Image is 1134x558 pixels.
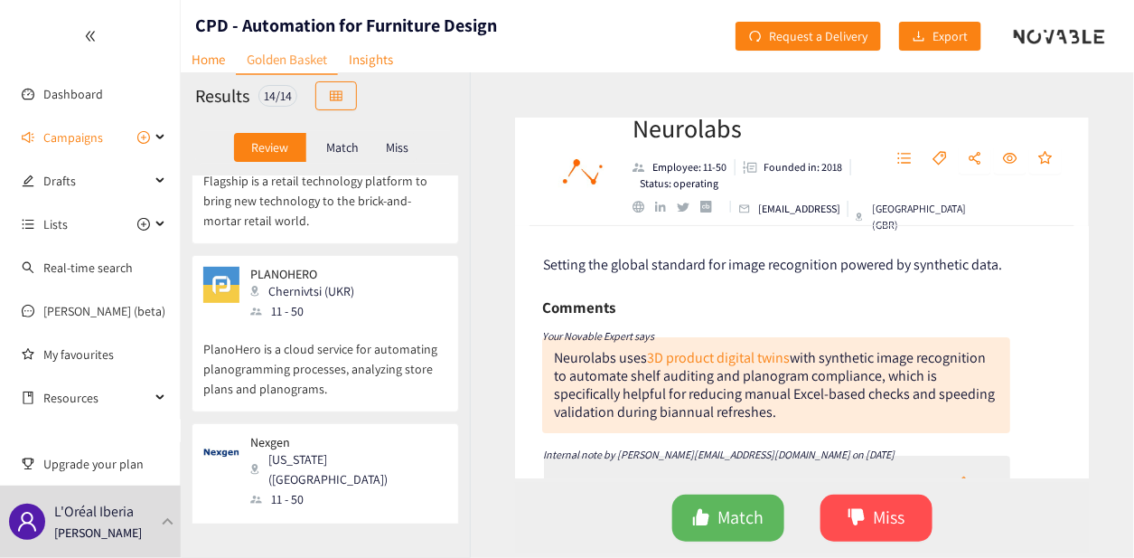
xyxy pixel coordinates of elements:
div: 11 - 50 [250,301,365,321]
p: PlanoHero is a cloud service for automating planogramming processes, analyzing store plans and pl... [203,321,447,399]
img: Snapshot of the company's website [203,267,239,303]
span: unordered-list [22,218,34,231]
span: like [692,508,710,529]
span: sound [22,131,34,144]
a: My favourites [43,336,166,373]
a: website [633,201,655,213]
i: Internal note by [PERSON_NAME][EMAIL_ADDRESS][DOMAIN_NAME] on [DATE] [544,448,895,461]
span: table [330,90,342,104]
a: [PERSON_NAME] (beta) [43,303,165,319]
h2: Neurolabs [633,110,875,147]
button: dislikeMiss [820,495,933,542]
p: Flagship is a retail technology platform to bring new technology to the brick-and-mortar retail w... [203,153,447,231]
span: Setting the global standard for image recognition powered by synthetic data. [544,255,1003,274]
button: downloadExport [899,22,981,51]
div: [GEOGRAPHIC_DATA] (GBR) [856,201,968,233]
span: eye [1003,151,1017,167]
a: twitter [677,203,699,212]
span: unordered-list [897,151,912,167]
button: redoRequest a Delivery [736,22,881,51]
p: [EMAIL_ADDRESS] [758,201,840,217]
h6: Comments [542,294,615,321]
button: star [1029,145,1062,174]
span: Miss [873,504,904,532]
span: trophy [22,458,34,470]
button: edit [942,468,981,497]
p: Nexgen [250,435,435,449]
li: Status [633,175,718,192]
button: eye [994,145,1026,174]
p: [PERSON_NAME] [54,523,142,543]
p: Review [251,140,288,155]
a: Golden Basket [236,45,338,75]
span: plus-circle [137,131,150,144]
span: download [913,30,925,44]
img: Snapshot of the company's website [203,435,239,471]
div: Chernivtsi (UKR) [250,281,365,301]
a: crunchbase [700,201,723,213]
button: table [315,81,357,110]
h2: Results [195,83,249,109]
button: share-alt [959,145,991,174]
li: Employees [633,159,736,175]
span: Request a Delivery [769,26,867,46]
span: double-left [84,30,97,43]
span: user [16,511,38,533]
button: likeMatch [672,495,784,542]
p: Founded in: 2018 [764,159,843,175]
a: Home [181,45,236,73]
span: edit [22,175,34,187]
a: linkedin [655,202,677,213]
h1: CPD - Automation for Furniture Design [195,13,497,38]
span: tag [933,151,947,167]
span: Export [933,26,968,46]
iframe: Chat Widget [1044,471,1134,558]
i: Your Novable Expert says [542,329,654,343]
li: Founded in year [736,159,851,175]
a: Insights [338,45,404,73]
span: Match [717,504,764,532]
div: with synthetic image recognition to automate shelf auditing and planogram compliance, which is sp... [554,348,995,421]
a: 3D product digital twins [647,348,790,367]
span: edit [955,476,968,490]
div: Neurolabs uses [554,348,647,367]
div: 11 - 50 [250,489,445,509]
p: Miss [386,140,408,155]
div: Widget de chat [1044,471,1134,558]
span: plus-circle [137,218,150,231]
span: star [1038,151,1053,167]
a: Real-time search [43,260,133,276]
span: redo [749,30,762,44]
button: tag [923,145,956,174]
div: 14 / 14 [258,85,297,107]
button: unordered-list [888,145,921,174]
p: Employee: 11-50 [653,159,727,175]
p: L'Oréal Iberia [54,500,134,523]
p: PLANOHERO [250,267,354,281]
span: dislike [848,508,866,529]
div: [US_STATE] ([GEOGRAPHIC_DATA]) [250,449,445,489]
span: Drafts [43,163,150,199]
a: Dashboard [43,86,103,102]
img: Company Logo [547,136,619,208]
span: Resources [43,380,150,416]
p: Status: operating [640,175,718,192]
span: book [22,392,34,404]
span: Campaigns [43,119,103,156]
span: Lists [43,206,68,242]
span: Upgrade your plan [43,446,166,482]
p: Match [326,140,359,155]
span: share-alt [968,151,982,167]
